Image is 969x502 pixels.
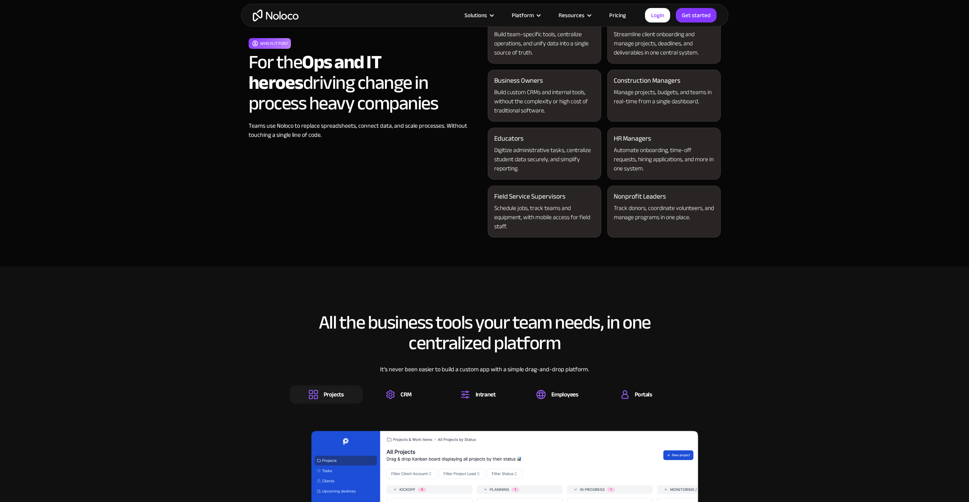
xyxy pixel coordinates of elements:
div: Track donors, coordinate volunteers, and manage programs in one place. [614,204,714,222]
div: Build team-specific tools, centralize operations, and unify data into a single source of truth. [494,30,595,57]
div: Solutions [465,10,487,20]
div: CRM [401,390,412,399]
h2: All the business tools your team needs, in one centralized platform [290,312,680,353]
div: Streamline client onboarding and manage projects, deadlines, and deliverables in one central system. [614,30,714,57]
a: Login [645,8,670,22]
div: Construction Managers [614,76,680,85]
strong: Ops and IT heroes [249,44,382,101]
div: Business Owners [494,76,543,85]
div: Platform [502,10,549,20]
div: Educators [494,134,524,143]
a: Get started [676,8,717,22]
div: Intranet [476,390,495,399]
div: Solutions [455,10,502,20]
div: Build custom CRMs and internal tools, without the complexity or high cost of traditional software. [494,88,595,115]
div: Who is it for? [260,39,288,48]
div: It’s never been easier to build a custom app with a simple drag-and-drop platform. [290,365,680,385]
a: Pricing [600,10,635,20]
div: Projects [324,390,343,399]
div: Field Service Supervisors [494,192,565,201]
a: home [253,10,299,21]
div: Teams use Noloco to replace spreadsheets, connect data, and scale processes. Without touching a s... [249,121,482,140]
div: Portals [635,390,652,399]
div: Resources [549,10,600,20]
h2: For the driving change in process heavy companies [249,52,482,114]
div: Platform [512,10,534,20]
div: Schedule jobs, track teams and equipment, with mobile access for field staff. [494,204,595,231]
div: Automate onboarding, time-off requests, hiring applications, and more in one system. [614,146,714,173]
div: Resources [559,10,584,20]
div: Manage projects, budgets, and teams in real-time from a single dashboard. [614,88,714,106]
div: Employees [551,390,578,399]
div: Nonprofit Leaders [614,192,666,201]
div: HR Managers [614,134,651,143]
div: Digitize administrative tasks, centralize student data securely, and simplify reporting. [494,146,595,173]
